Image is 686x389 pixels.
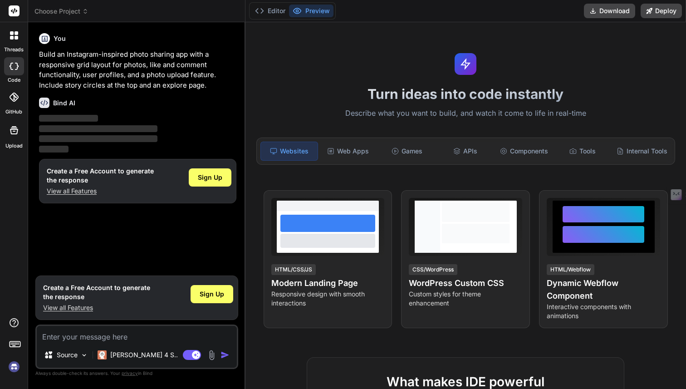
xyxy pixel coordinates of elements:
p: Responsive design with smooth interactions [271,290,385,308]
p: View all Features [43,303,150,312]
div: Web Apps [320,142,377,161]
img: signin [6,359,22,374]
p: Custom styles for theme enhancement [409,290,522,308]
h6: You [54,34,66,43]
p: Describe what you want to build, and watch it come to life in real-time [251,108,681,119]
div: Games [378,142,435,161]
span: Sign Up [198,173,222,182]
div: Websites [260,142,318,161]
img: Pick Models [80,351,88,359]
div: HTML/CSS/JS [271,264,316,275]
div: APIs [437,142,494,161]
div: CSS/WordPress [409,264,457,275]
span: ‌ [39,115,98,122]
span: Sign Up [200,290,224,299]
img: icon [220,350,230,359]
button: Deploy [641,4,682,18]
p: [PERSON_NAME] 4 S.. [110,350,178,359]
div: Components [496,142,553,161]
label: code [8,76,20,84]
span: ‌ [39,146,69,153]
h4: Dynamic Webflow Component [547,277,660,302]
p: Always double-check its answers. Your in Bind [35,369,238,378]
h4: WordPress Custom CSS [409,277,522,290]
label: Upload [5,142,23,150]
h1: Turn ideas into code instantly [251,86,681,102]
label: threads [4,46,24,54]
img: attachment [206,350,217,360]
h1: Create a Free Account to generate the response [47,167,154,185]
span: Choose Project [34,7,88,16]
button: Preview [289,5,333,17]
img: Claude 4 Sonnet [98,350,107,359]
span: ‌ [39,125,157,132]
button: Editor [251,5,289,17]
div: Internal Tools [613,142,671,161]
p: View all Features [47,187,154,196]
p: Build an Instagram-inspired photo sharing app with a responsive grid layout for photos, like and ... [39,49,236,90]
h6: Bind AI [53,98,75,108]
p: Source [57,350,78,359]
button: Download [584,4,635,18]
h1: Create a Free Account to generate the response [43,283,150,301]
div: HTML/Webflow [547,264,594,275]
h4: Modern Landing Page [271,277,385,290]
span: ‌ [39,135,157,142]
span: privacy [122,370,138,376]
div: Tools [554,142,611,161]
p: Interactive components with animations [547,302,660,320]
label: GitHub [5,108,22,116]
